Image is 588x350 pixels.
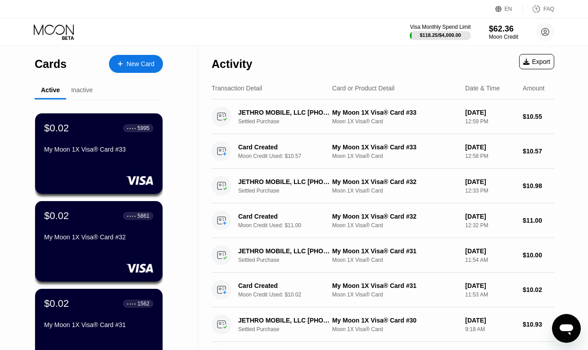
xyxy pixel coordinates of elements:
div: My Moon 1X Visa® Card #30 [332,317,458,324]
div: My Moon 1X Visa® Card #32 [332,213,458,220]
div: Card or Product Detail [332,85,395,92]
div: Cards [35,58,67,71]
div: My Moon 1X Visa® Card #31 [44,321,154,328]
div: ● ● ● ● [127,127,136,130]
div: 5995 [137,125,149,131]
div: JETHRO MOBILE, LLC [PHONE_NUMBER] US [238,247,333,255]
div: [DATE] [465,247,516,255]
div: FAQ [523,4,554,13]
div: $118.25 / $4,000.00 [420,32,461,38]
div: Moon 1X Visa® Card [332,188,458,194]
div: Card CreatedMoon Credit Used: $10.02My Moon 1X Visa® Card #31Moon 1X Visa® Card[DATE]11:53 AM$10.02 [212,273,554,307]
div: JETHRO MOBILE, LLC [PHONE_NUMBER] USSettled PurchaseMy Moon 1X Visa® Card #31Moon 1X Visa® Card[D... [212,238,554,273]
div: $10.98 [523,182,554,189]
div: 12:58 PM [465,153,516,159]
div: Active [41,86,60,94]
div: 11:54 AM [465,257,516,263]
div: 12:59 PM [465,118,516,125]
div: My Moon 1X Visa® Card #33 [332,109,458,116]
div: Card CreatedMoon Credit Used: $11.00My Moon 1X Visa® Card #32Moon 1X Visa® Card[DATE]12:32 PM$11.00 [212,203,554,238]
div: $10.57 [523,148,554,155]
div: Inactive [71,86,93,94]
div: JETHRO MOBILE, LLC [PHONE_NUMBER] US [238,109,333,116]
div: Moon 1X Visa® Card [332,222,458,229]
div: Card Created [238,213,333,220]
div: 9:18 AM [465,326,516,332]
div: My Moon 1X Visa® Card #32 [44,233,154,241]
div: 1562 [137,301,149,307]
div: $62.36 [489,24,518,34]
div: Export [523,58,550,65]
div: Moon Credit Used: $10.02 [238,292,340,298]
div: My Moon 1X Visa® Card #33 [332,144,458,151]
div: [DATE] [465,282,516,289]
div: JETHRO MOBILE, LLC [PHONE_NUMBER] US [238,317,333,324]
div: Moon 1X Visa® Card [332,153,458,159]
div: $0.02 [44,210,69,222]
div: FAQ [543,6,554,12]
div: ● ● ● ● [127,302,136,305]
div: $62.36Moon Credit [489,24,518,40]
div: Settled Purchase [238,326,340,332]
div: Moon Credit Used: $10.57 [238,153,340,159]
div: EN [505,6,512,12]
div: JETHRO MOBILE, LLC [PHONE_NUMBER] USSettled PurchaseMy Moon 1X Visa® Card #30Moon 1X Visa® Card[D... [212,307,554,342]
div: Moon 1X Visa® Card [332,118,458,125]
div: 12:32 PM [465,222,516,229]
div: ● ● ● ● [127,215,136,217]
div: Moon Credit Used: $11.00 [238,222,340,229]
div: [DATE] [465,144,516,151]
div: $0.02 [44,122,69,134]
div: [DATE] [465,178,516,185]
div: My Moon 1X Visa® Card #33 [44,146,154,153]
div: Moon 1X Visa® Card [332,257,458,263]
div: Visa Monthly Spend Limit$118.25/$4,000.00 [410,24,470,40]
div: Amount [523,85,544,92]
div: Activity [212,58,252,71]
div: $10.00 [523,251,554,259]
div: Card Created [238,282,333,289]
div: Settled Purchase [238,188,340,194]
div: $10.55 [523,113,554,120]
div: New Card [127,60,154,68]
div: $0.02● ● ● ●5861My Moon 1X Visa® Card #32 [35,201,163,282]
div: 5861 [137,213,149,219]
iframe: Button to launch messaging window [552,314,581,343]
div: 12:33 PM [465,188,516,194]
div: JETHRO MOBILE, LLC [PHONE_NUMBER] USSettled PurchaseMy Moon 1X Visa® Card #32Moon 1X Visa® Card[D... [212,169,554,203]
div: JETHRO MOBILE, LLC [PHONE_NUMBER] USSettled PurchaseMy Moon 1X Visa® Card #33Moon 1X Visa® Card[D... [212,99,554,134]
div: Date & Time [465,85,500,92]
div: Moon Credit [489,34,518,40]
div: $11.00 [523,217,554,224]
div: Export [519,54,554,69]
div: $10.02 [523,286,554,293]
div: 11:53 AM [465,292,516,298]
div: Card CreatedMoon Credit Used: $10.57My Moon 1X Visa® Card #33Moon 1X Visa® Card[DATE]12:58 PM$10.57 [212,134,554,169]
div: Moon 1X Visa® Card [332,292,458,298]
div: My Moon 1X Visa® Card #31 [332,247,458,255]
div: Settled Purchase [238,257,340,263]
div: [DATE] [465,317,516,324]
div: [DATE] [465,109,516,116]
div: Visa Monthly Spend Limit [410,24,470,30]
div: Moon 1X Visa® Card [332,326,458,332]
div: New Card [109,55,163,73]
div: Card Created [238,144,333,151]
div: EN [495,4,523,13]
div: My Moon 1X Visa® Card #31 [332,282,458,289]
div: My Moon 1X Visa® Card #32 [332,178,458,185]
div: $0.02● ● ● ●5995My Moon 1X Visa® Card #33 [35,113,163,194]
div: JETHRO MOBILE, LLC [PHONE_NUMBER] US [238,178,333,185]
div: $0.02 [44,298,69,310]
div: Transaction Detail [212,85,262,92]
div: [DATE] [465,213,516,220]
div: Settled Purchase [238,118,340,125]
div: $10.93 [523,321,554,328]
